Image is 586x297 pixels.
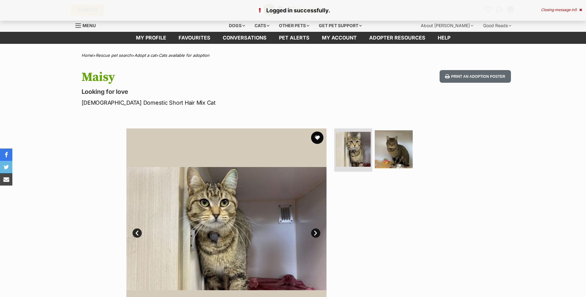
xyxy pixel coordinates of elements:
p: Looking for love [82,87,343,96]
a: Pet alerts [273,32,316,44]
img: Photo of Maisy [375,130,413,168]
a: Cats available for adoption [159,53,209,58]
a: conversations [217,32,273,44]
img: Photo of Maisy [336,132,371,167]
a: Prev [133,228,142,238]
a: My account [316,32,363,44]
a: Adopter resources [363,32,432,44]
span: Menu [82,23,96,28]
p: [DEMOGRAPHIC_DATA] Domestic Short Hair Mix Cat [82,98,343,107]
a: Rescue pet search [96,53,132,58]
span: 5 [575,7,577,12]
a: Menu [75,19,100,31]
button: Print an adoption poster [440,70,511,83]
a: Help [432,32,457,44]
a: Home [82,53,93,58]
div: Closing message in [541,8,582,12]
div: Other pets [275,19,314,32]
a: Next [311,228,320,238]
div: Dogs [225,19,249,32]
a: My profile [130,32,172,44]
a: Favourites [172,32,217,44]
div: Get pet support [314,19,366,32]
div: About [PERSON_NAME] [416,19,478,32]
a: Adopt a cat [134,53,156,58]
p: Logged in successfully. [6,6,580,15]
div: Good Reads [479,19,516,32]
div: Cats [250,19,274,32]
div: > > > [66,53,520,58]
h1: Maisy [82,70,343,84]
button: favourite [311,132,323,144]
